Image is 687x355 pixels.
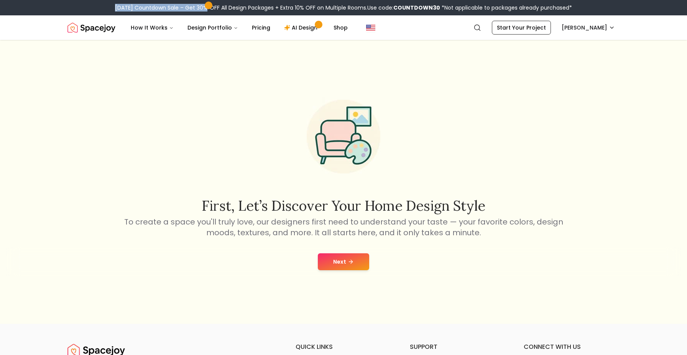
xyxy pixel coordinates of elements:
nav: Global [67,15,620,40]
a: Spacejoy [67,20,115,35]
button: Next [318,253,369,270]
h2: First, let’s discover your home design style [123,198,564,213]
h6: quick links [296,342,391,352]
b: COUNTDOWN30 [393,4,440,12]
a: AI Design [278,20,326,35]
nav: Main [125,20,354,35]
a: Start Your Project [492,21,551,35]
img: Start Style Quiz Illustration [294,88,393,186]
button: Design Portfolio [181,20,244,35]
img: Spacejoy Logo [67,20,115,35]
a: Pricing [246,20,276,35]
span: Use code: [367,4,440,12]
p: To create a space you'll truly love, our designers first need to understand your taste — your fav... [123,216,564,238]
a: Shop [327,20,354,35]
button: How It Works [125,20,180,35]
button: [PERSON_NAME] [557,21,620,35]
span: *Not applicable to packages already purchased* [440,4,572,12]
h6: connect with us [524,342,620,352]
img: United States [366,23,375,32]
h6: support [410,342,506,352]
div: [DATE] Countdown Sale – Get 30% OFF All Design Packages + Extra 10% OFF on Multiple Rooms. [115,4,572,12]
